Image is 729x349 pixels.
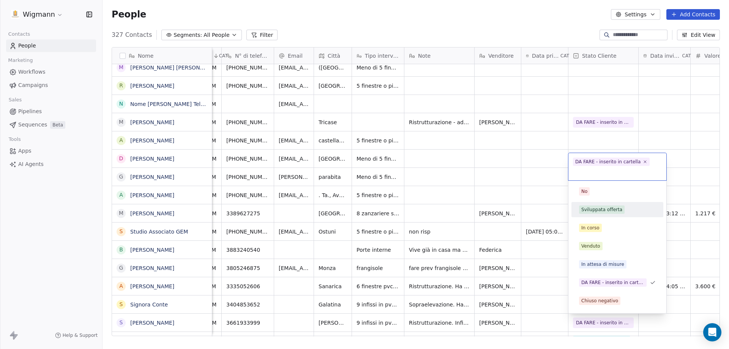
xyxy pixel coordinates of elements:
div: DA FARE - inserito in cartella [581,279,644,286]
div: Sviluppata offerta [581,206,622,213]
div: DA FARE - inserito in cartella [575,158,641,165]
div: Venduto [581,243,600,250]
div: Suggestions [571,184,663,345]
div: In corso [581,224,600,231]
div: Chiuso negativo [581,297,618,304]
div: In attesa di misure [581,261,624,268]
div: No [581,188,587,195]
